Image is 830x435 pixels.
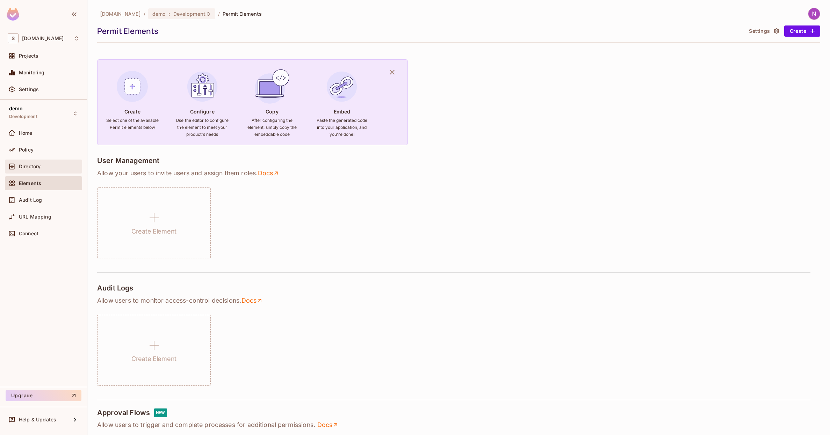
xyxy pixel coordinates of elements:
li: / [144,10,145,17]
img: Copy Element [253,68,291,105]
h1: Create Element [131,226,176,237]
img: SReyMgAAAABJRU5ErkJggg== [7,8,19,21]
h4: Audit Logs [97,284,133,292]
button: Create [784,25,820,37]
img: Embed Element [323,68,361,105]
img: Natapong Intarasuk [808,8,820,20]
span: Permit Elements [223,10,262,17]
h4: Create [124,108,140,115]
span: Help & Updates [19,417,56,422]
span: Projects [19,53,38,59]
span: Workspace: skyviv.com [22,36,64,41]
button: Settings [746,25,781,37]
li: / [218,10,220,17]
h6: Select one of the available Permit elements below [106,117,159,131]
span: the active workspace [100,10,141,17]
h4: User Management [97,156,159,165]
div: NEW [154,408,167,417]
p: Allow your users to invite users and assign them roles . [97,169,820,177]
span: Settings [19,87,39,92]
img: Configure Element [183,68,221,105]
p: Allow users to monitor access-control decisions . [97,296,820,305]
h4: Embed [334,108,351,115]
span: URL Mapping [19,214,51,220]
h4: Configure [190,108,215,115]
a: Docs [241,296,263,305]
span: demo [9,106,23,111]
a: Docs [317,421,339,429]
span: Elements [19,180,41,186]
span: Audit Log [19,197,42,203]
h4: Approval Flows [97,408,150,417]
button: Upgrade [6,390,81,401]
span: Monitoring [19,70,45,75]
h6: Paste the generated code into your application, and you're done! [315,117,368,138]
span: demo [152,10,166,17]
span: S [8,33,19,43]
img: Create Element [114,68,151,105]
span: Development [173,10,205,17]
p: Allow users to trigger and complete processes for additional permissions. [97,421,820,429]
span: : [168,11,171,17]
h6: After configuring the element, simply copy the embeddable code [245,117,298,138]
span: Directory [19,164,41,169]
span: Development [9,114,37,119]
a: Docs [258,169,280,177]
h4: Copy [266,108,278,115]
div: Permit Elements [97,26,743,36]
span: Connect [19,231,38,236]
span: Policy [19,147,34,153]
span: Home [19,130,33,136]
h1: Create Element [131,354,176,364]
h6: Use the editor to configure the element to meet your product's needs [176,117,229,138]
